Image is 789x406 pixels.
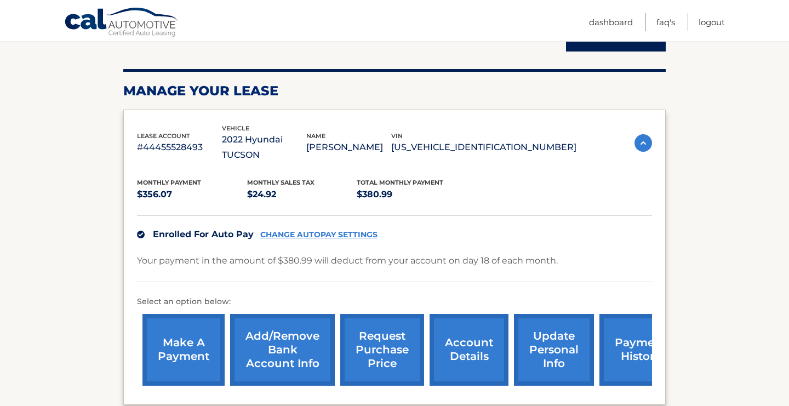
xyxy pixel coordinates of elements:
h2: Manage Your Lease [123,83,666,99]
a: request purchase price [340,314,424,386]
p: $24.92 [247,187,357,202]
p: 2022 Hyundai TUCSON [222,132,307,163]
span: Enrolled For Auto Pay [153,229,254,239]
a: payment history [599,314,682,386]
p: [PERSON_NAME] [306,140,391,155]
p: [US_VEHICLE_IDENTIFICATION_NUMBER] [391,140,576,155]
p: $380.99 [357,187,467,202]
a: CHANGE AUTOPAY SETTINGS [260,230,378,239]
a: FAQ's [656,13,675,31]
a: make a payment [142,314,225,386]
p: Select an option below: [137,295,652,308]
span: name [306,132,325,140]
p: $356.07 [137,187,247,202]
a: Dashboard [589,13,633,31]
span: Monthly Payment [137,179,201,186]
a: account details [430,314,508,386]
a: Cal Automotive [64,7,179,39]
p: #44455528493 [137,140,222,155]
img: check.svg [137,231,145,238]
span: Total Monthly Payment [357,179,443,186]
p: Your payment in the amount of $380.99 will deduct from your account on day 18 of each month. [137,253,558,268]
a: Add/Remove bank account info [230,314,335,386]
a: Logout [699,13,725,31]
img: accordion-active.svg [634,134,652,152]
span: lease account [137,132,190,140]
a: update personal info [514,314,594,386]
span: vehicle [222,124,249,132]
span: vin [391,132,403,140]
span: Monthly sales Tax [247,179,315,186]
